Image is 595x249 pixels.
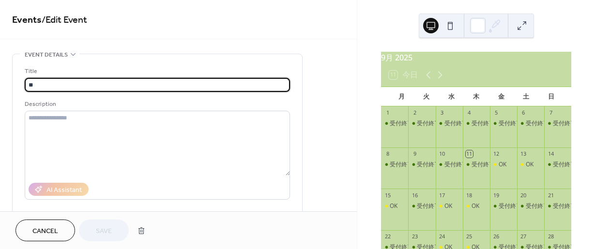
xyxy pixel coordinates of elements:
[417,202,440,210] div: 受付終了
[526,202,549,210] div: 受付終了
[538,87,564,106] div: 日
[15,220,75,241] button: Cancel
[544,202,571,210] div: 受付終了
[517,161,544,169] div: OK
[547,109,554,117] div: 7
[436,119,463,128] div: 受付終了
[411,150,418,158] div: 9
[488,87,514,106] div: 金
[463,119,490,128] div: 受付終了
[526,161,534,169] div: OK
[499,161,506,169] div: OK
[381,161,408,169] div: 受付終了
[463,161,490,169] div: 受付終了
[472,202,479,210] div: OK
[439,87,464,106] div: 水
[493,150,500,158] div: 12
[417,119,440,128] div: 受付終了
[381,52,571,63] div: 9月 2025
[547,233,554,240] div: 28
[439,150,446,158] div: 10
[390,202,397,210] div: OK
[499,202,522,210] div: 受付終了
[384,191,391,199] div: 15
[414,87,439,106] div: 火
[408,119,435,128] div: 受付終了
[520,191,527,199] div: 20
[493,233,500,240] div: 26
[389,87,414,106] div: 月
[390,161,413,169] div: 受付終了
[466,109,473,117] div: 4
[436,202,463,210] div: OK
[411,191,418,199] div: 16
[444,119,468,128] div: 受付終了
[520,109,527,117] div: 6
[553,202,576,210] div: 受付終了
[384,109,391,117] div: 1
[472,161,495,169] div: 受付終了
[553,161,576,169] div: 受付終了
[490,161,517,169] div: OK
[390,119,413,128] div: 受付終了
[32,226,58,236] span: Cancel
[408,161,435,169] div: 受付終了
[493,109,500,117] div: 5
[517,119,544,128] div: 受付終了
[439,191,446,199] div: 17
[547,150,554,158] div: 14
[25,66,288,76] div: Title
[25,99,288,109] div: Description
[439,109,446,117] div: 3
[514,87,539,106] div: 土
[381,119,408,128] div: 受付終了
[439,233,446,240] div: 24
[517,202,544,210] div: 受付終了
[499,119,522,128] div: 受付終了
[544,119,571,128] div: 受付終了
[444,202,452,210] div: OK
[553,119,576,128] div: 受付終了
[547,191,554,199] div: 21
[490,119,517,128] div: 受付終了
[42,11,87,29] span: / Edit Event
[444,161,468,169] div: 受付終了
[520,233,527,240] div: 27
[544,161,571,169] div: 受付終了
[466,233,473,240] div: 25
[466,191,473,199] div: 18
[25,50,68,60] span: Event details
[411,233,418,240] div: 23
[493,191,500,199] div: 19
[526,119,549,128] div: 受付終了
[520,150,527,158] div: 13
[490,202,517,210] div: 受付終了
[464,87,489,106] div: 木
[472,119,495,128] div: 受付終了
[436,161,463,169] div: 受付終了
[466,150,473,158] div: 11
[384,150,391,158] div: 8
[408,202,435,210] div: 受付終了
[381,202,408,210] div: OK
[463,202,490,210] div: OK
[12,11,42,29] a: Events
[384,233,391,240] div: 22
[411,109,418,117] div: 2
[417,161,440,169] div: 受付終了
